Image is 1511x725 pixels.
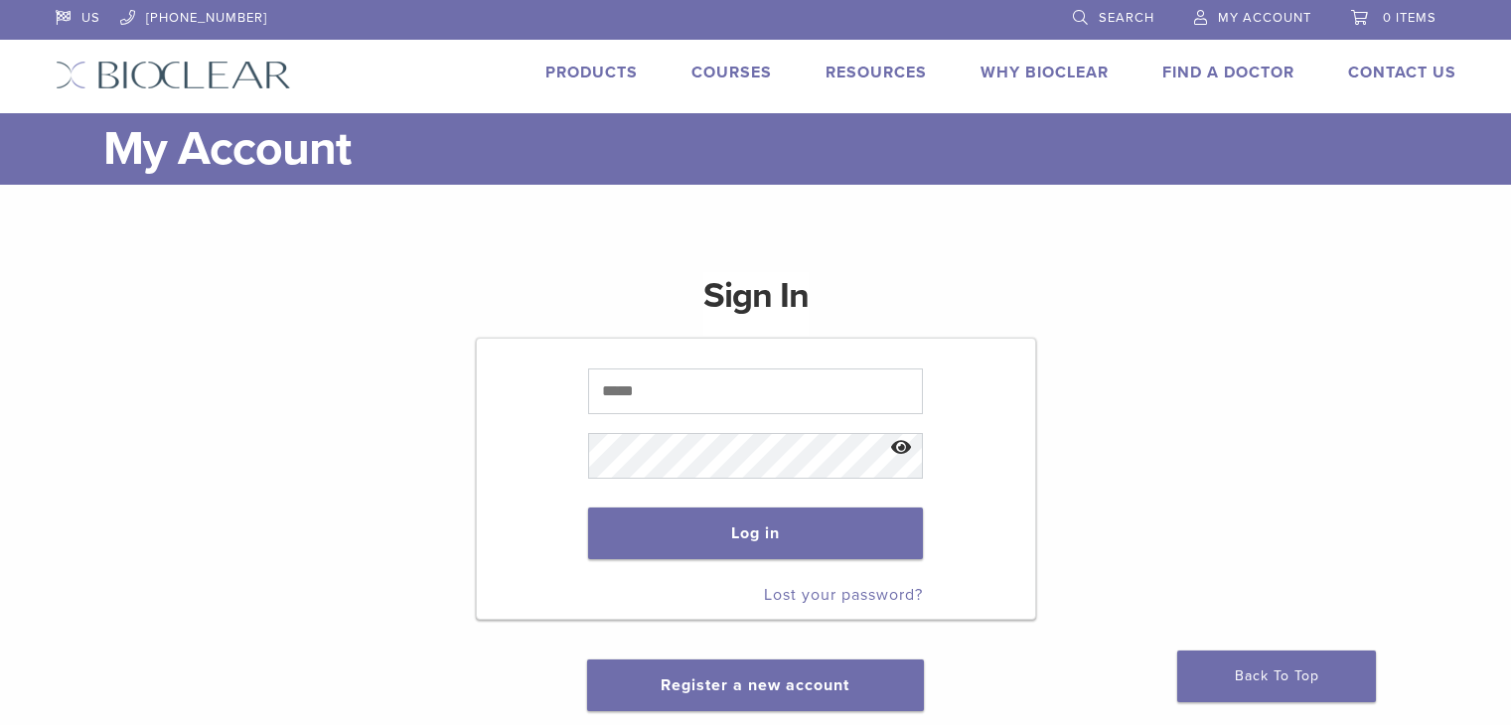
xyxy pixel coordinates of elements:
[826,63,927,82] a: Resources
[1383,10,1436,26] span: 0 items
[880,423,923,474] button: Show password
[56,61,291,89] img: Bioclear
[588,507,923,559] button: Log in
[981,63,1109,82] a: Why Bioclear
[1162,63,1294,82] a: Find A Doctor
[1348,63,1456,82] a: Contact Us
[691,63,772,82] a: Courses
[764,585,923,605] a: Lost your password?
[545,63,638,82] a: Products
[661,675,849,695] a: Register a new account
[1099,10,1154,26] span: Search
[103,113,1456,185] h1: My Account
[587,659,923,711] button: Register a new account
[1177,651,1376,702] a: Back To Top
[703,272,809,336] h1: Sign In
[1218,10,1311,26] span: My Account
